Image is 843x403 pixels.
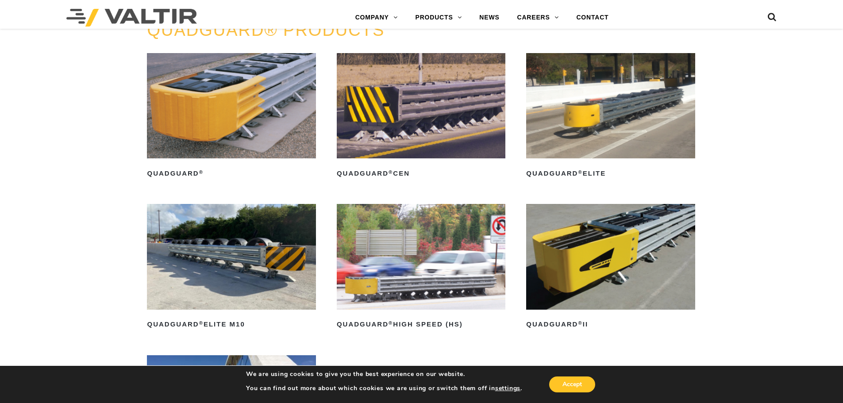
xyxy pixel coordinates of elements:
h2: QuadGuard Elite [526,166,695,180]
h2: QuadGuard CEN [337,166,505,180]
a: QuadGuard®Elite [526,53,695,180]
a: QuadGuard® [147,53,316,180]
sup: ® [389,320,393,326]
a: COMPANY [346,9,407,27]
button: settings [495,384,520,392]
sup: ® [389,169,393,175]
sup: ® [578,169,582,175]
p: You can find out more about which cookies we are using or switch them off in . [246,384,522,392]
sup: ® [578,320,582,326]
a: NEWS [470,9,508,27]
h2: QuadGuard [147,166,316,180]
a: PRODUCTS [407,9,471,27]
p: We are using cookies to give you the best experience on our website. [246,370,522,378]
sup: ® [199,169,204,175]
h2: QuadGuard II [526,318,695,332]
a: CONTACT [567,9,617,27]
h2: QuadGuard Elite M10 [147,318,316,332]
h2: QuadGuard High Speed (HS) [337,318,505,332]
button: Accept [549,376,595,392]
img: Valtir [66,9,197,27]
a: CAREERS [508,9,568,27]
a: QuadGuard®CEN [337,53,505,180]
a: QUADGUARD® PRODUCTS [147,21,385,39]
a: QuadGuard®Elite M10 [147,204,316,331]
sup: ® [199,320,204,326]
a: QuadGuard®II [526,204,695,331]
a: QuadGuard®High Speed (HS) [337,204,505,331]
